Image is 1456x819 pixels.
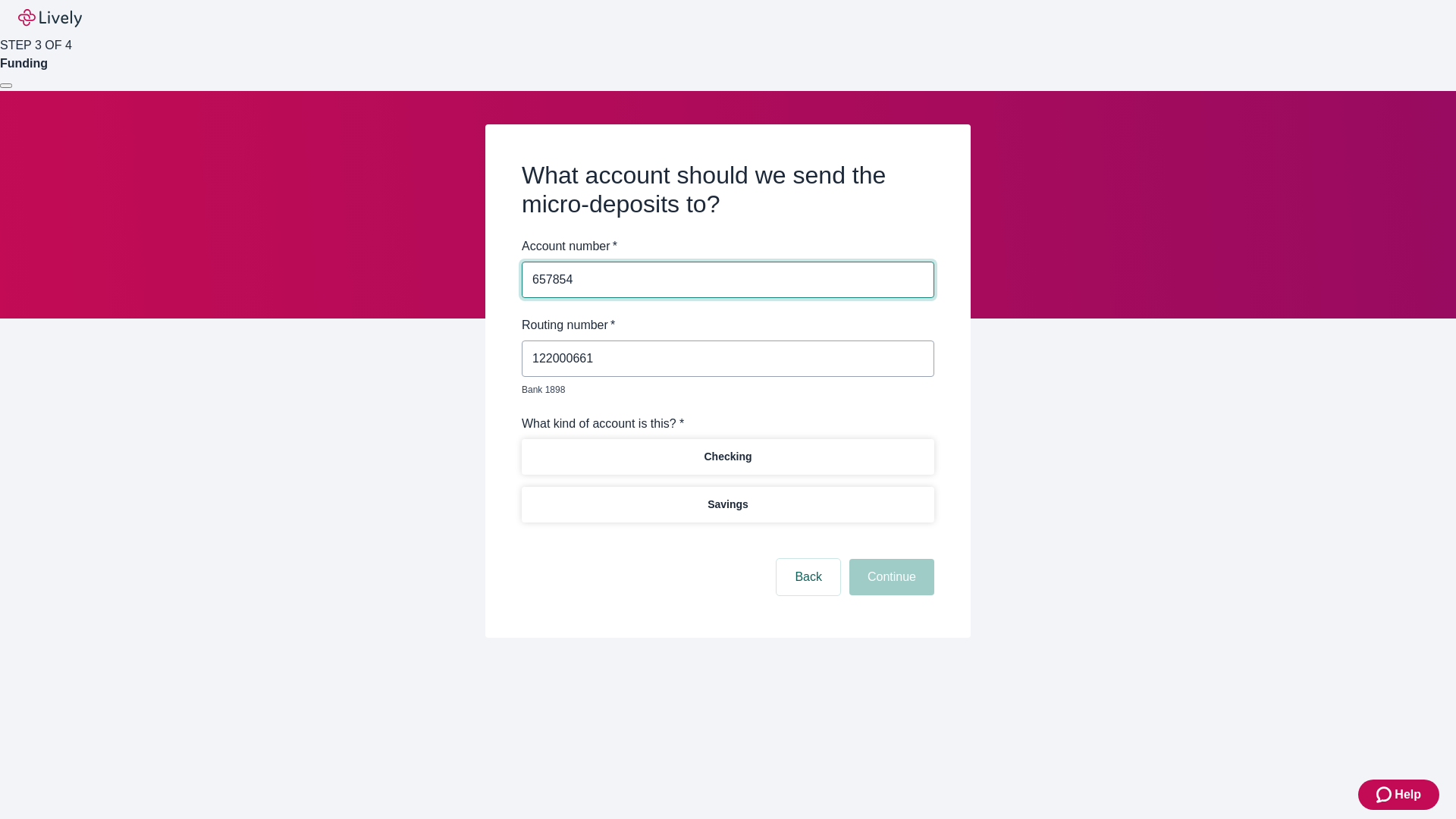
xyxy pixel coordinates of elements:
p: Savings [708,497,748,513]
svg: Zendesk support icon [1376,786,1395,804]
p: Bank 1898 [522,383,924,397]
p: Checking [704,449,752,465]
img: Lively [18,9,82,27]
span: Help [1395,786,1421,804]
button: Back [777,559,840,595]
h2: What account should we send the micro-deposits to? [522,161,934,219]
label: What kind of account is this? * [522,415,684,433]
button: Checking [522,439,934,475]
button: Zendesk support iconHelp [1358,780,1439,810]
button: Savings [522,487,934,522]
label: Routing number [522,316,615,334]
label: Account number [522,237,617,256]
